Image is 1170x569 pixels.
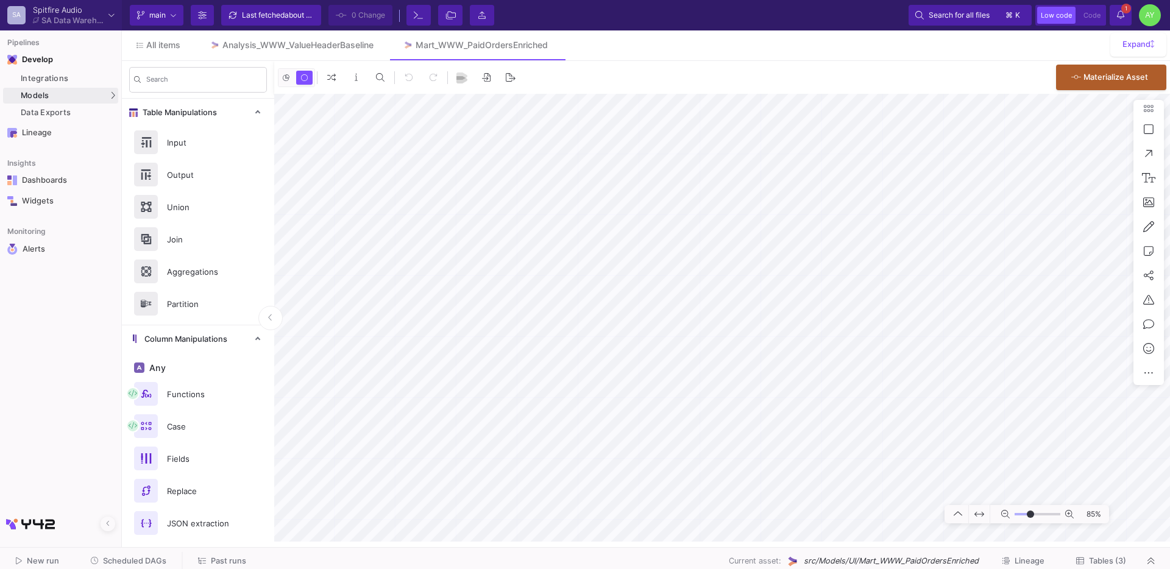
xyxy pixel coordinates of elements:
[22,55,40,65] div: Develop
[1083,11,1101,19] span: Code
[160,450,244,468] div: Fields
[1005,8,1013,23] span: ⌘
[1135,4,1161,26] button: AY
[729,555,781,567] span: Current asset:
[3,71,118,87] a: Integrations
[3,191,118,211] a: Navigation iconWidgets
[786,555,799,568] img: UI Model
[27,556,59,565] span: New run
[122,126,274,158] button: Input
[21,108,115,118] div: Data Exports
[21,74,115,83] div: Integrations
[1041,11,1072,19] span: Low code
[3,105,118,121] a: Data Exports
[122,378,274,410] button: Functions
[160,198,244,216] div: Union
[160,263,244,281] div: Aggregations
[7,175,17,185] img: Navigation icon
[221,5,321,26] button: Last fetchedabout 3 hours ago
[146,77,262,86] input: Search
[122,325,274,353] mat-expansion-panel-header: Column Manipulations
[7,128,17,138] img: Navigation icon
[3,50,118,69] mat-expansion-panel-header: Navigation iconDevelop
[122,507,274,539] button: JSON extraction
[21,91,49,101] span: Models
[41,16,104,24] div: SA Data Warehouse
[1015,8,1020,23] span: k
[122,223,274,255] button: Join
[160,514,244,532] div: JSON extraction
[122,410,274,442] button: Case
[160,230,244,249] div: Join
[416,40,548,50] div: Mart_WWW_PaidOrdersEnriched
[122,288,274,320] button: Partition
[804,555,979,567] span: src/Models/UI/Mart_WWW_PaidOrdersEnriched
[1056,65,1166,90] button: Materialize Asset
[1002,8,1025,23] button: ⌘k
[122,99,274,126] mat-expansion-panel-header: Table Manipulations
[22,175,101,185] div: Dashboards
[3,171,118,190] a: Navigation iconDashboards
[140,334,227,344] span: Column Manipulations
[103,556,166,565] span: Scheduled DAGs
[147,363,166,373] span: Any
[3,239,118,260] a: Navigation iconAlerts
[1037,7,1076,24] button: Low code
[285,10,346,19] span: about 3 hours ago
[1015,556,1044,565] span: Lineage
[130,5,183,26] button: main
[22,128,101,138] div: Lineage
[1121,4,1131,13] span: 1
[909,5,1032,26] button: Search for all files⌘k
[22,196,101,206] div: Widgets
[7,55,17,65] img: Navigation icon
[122,191,274,223] button: Union
[1139,4,1161,26] div: AY
[1110,5,1132,26] button: 1
[122,475,274,507] button: Replace
[160,295,244,313] div: Partition
[122,255,274,288] button: Aggregations
[1079,504,1106,525] span: 85%
[1083,72,1148,82] span: Materialize Asset
[146,40,180,50] span: All items
[403,40,413,51] img: Tab icon
[122,442,274,475] button: Fields
[1080,7,1104,24] button: Code
[7,6,26,24] div: SA
[160,385,244,403] div: Functions
[211,556,246,565] span: Past runs
[160,417,244,436] div: Case
[160,133,244,152] div: Input
[1089,556,1126,565] span: Tables (3)
[33,6,104,14] div: Spitfire Audio
[7,244,18,255] img: Navigation icon
[7,196,17,206] img: Navigation icon
[122,126,274,325] div: Table Manipulations
[160,482,244,500] div: Replace
[222,40,374,50] div: Analysis_WWW_ValueHeaderBaseline
[210,40,220,51] img: Tab icon
[122,158,274,191] button: Output
[3,123,118,143] a: Navigation iconLineage
[929,6,990,24] span: Search for all files
[138,108,217,118] span: Table Manipulations
[160,166,244,184] div: Output
[23,244,102,255] div: Alerts
[242,6,315,24] div: Last fetched
[149,6,166,24] span: main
